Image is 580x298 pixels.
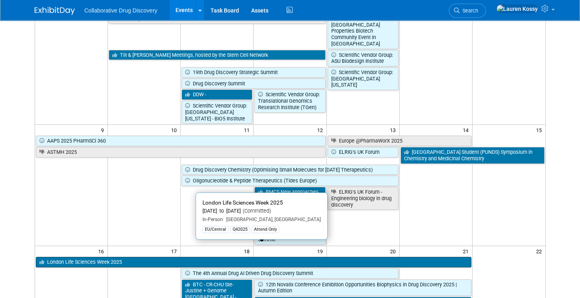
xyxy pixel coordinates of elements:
a: Scientific Vendor Group: Translational Genomics Research Institute (TGen) [254,89,325,112]
span: 17 [170,246,180,256]
a: Drug Discovery Chemistry (Optimising Small Molecules for [DATE] Therapeutics) [182,165,398,175]
a: 19th Drug Discovery Strategic Summit [182,67,325,78]
div: Attend Only [252,226,279,233]
span: [GEOGRAPHIC_DATA], [GEOGRAPHIC_DATA] [223,217,321,222]
a: Scientific Vendor Group: ASU Biodesign Institute [328,50,398,66]
span: 20 [389,246,399,256]
a: Europe @PharmaWorX 2025 [328,136,471,146]
a: London Life Sciences Week 2025 [36,257,471,267]
a: Scientific Vendor Group: [GEOGRAPHIC_DATA][US_STATE] - BIO5 Institute [182,101,252,124]
a: ASTMH 2025 [36,147,326,157]
a: Oligonucleotide & Peptide Therapeutics (Tides Europe) [182,176,398,186]
span: 19 [316,246,326,256]
span: 10 [170,125,180,135]
div: Q42025 [230,226,250,233]
span: 15 [535,125,545,135]
div: EU/Central [202,226,229,233]
a: Search [449,4,486,18]
span: 9 [100,125,107,135]
img: ExhibitDay [35,7,75,15]
span: 16 [97,246,107,256]
span: 13 [389,125,399,135]
span: 21 [462,246,472,256]
a: [GEOGRAPHIC_DATA] Student (PUNDS) Symposium in Chemistry and Medicinal Chemistry [400,147,545,163]
div: [DATE] to [DATE] [202,208,321,215]
a: AAPS 2025 PHarmSCi 360 [36,136,326,146]
img: Lauren Kossy [496,4,538,13]
a: DDW - [182,89,252,100]
a: Scientific Vendor Group: [GEOGRAPHIC_DATA][US_STATE] [328,67,398,90]
a: ELRIG’s UK Forum [328,147,398,157]
span: 22 [535,246,545,256]
a: Till & [PERSON_NAME] Meetings, hosted by the Stem Cell Network [109,50,325,60]
span: 18 [243,246,253,256]
a: The 4th Annual Drug AI Driven Drug Discovery Summit [182,268,398,279]
a: BMCS New approaches to the treatment of [PERSON_NAME] [254,187,325,210]
span: Search [460,8,478,14]
a: ELRIG’s UK Forum - Engineering biology in drug discovery [328,187,398,210]
span: London Life Sciences Week 2025 [202,199,283,206]
span: 11 [243,125,253,135]
a: BVS and [GEOGRAPHIC_DATA] Properties Biotech Community Event in [GEOGRAPHIC_DATA] [328,13,398,49]
span: Collaborative Drug Discovery [85,7,157,14]
span: 12 [316,125,326,135]
span: (Committed) [241,208,271,214]
a: Drug Discovery Summit [182,79,325,89]
a: 12th Novalix Conference Exhibition Opportunities Biophysics in Drug Discovery 2025 | Autumn Edition [254,279,471,296]
span: 14 [462,125,472,135]
span: In-Person [202,217,223,222]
